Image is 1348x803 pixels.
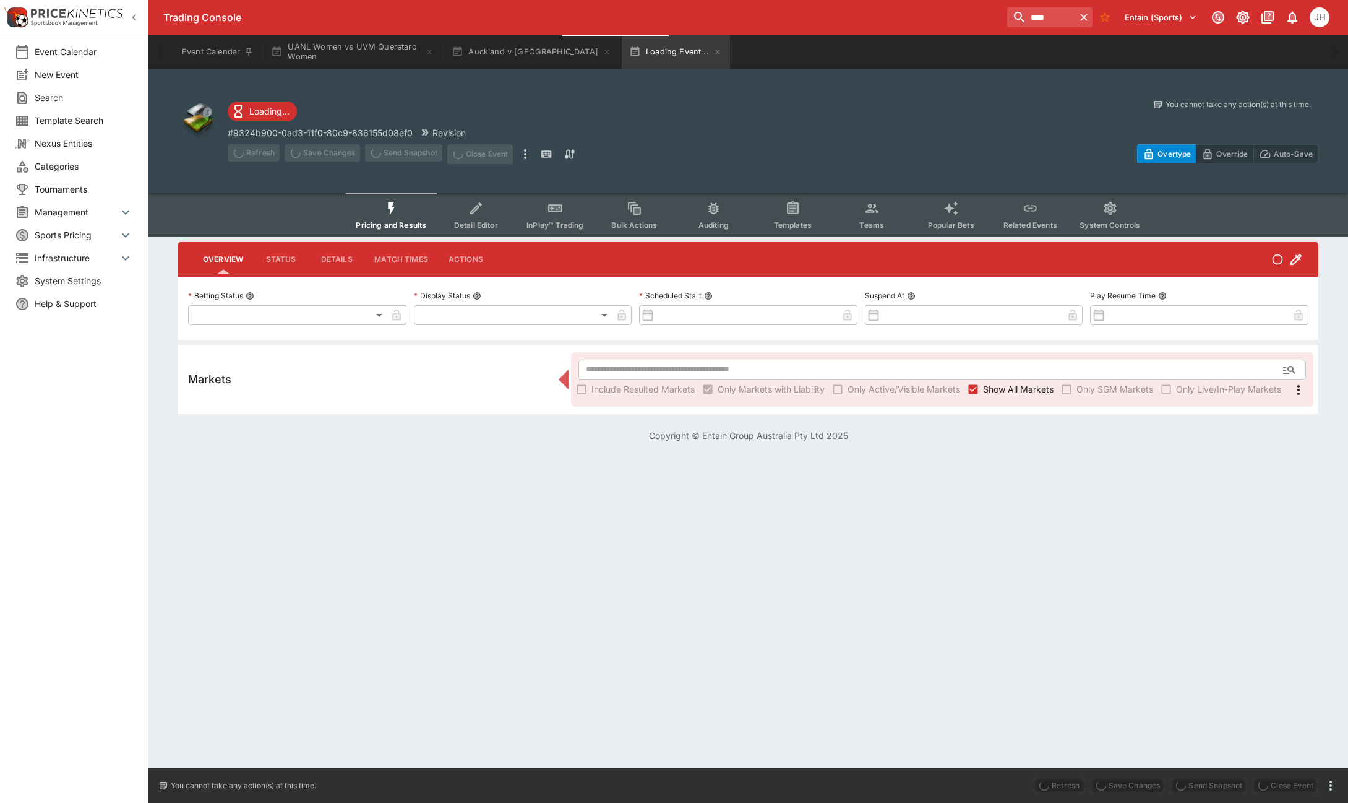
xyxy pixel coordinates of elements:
button: Loading Event... [622,35,730,69]
p: Copy To Clipboard [228,126,413,139]
span: Auditing [698,220,729,230]
button: more [1323,778,1338,793]
button: Overtype [1137,144,1196,163]
button: Details [309,245,364,274]
span: Management [35,206,118,219]
span: Detail Editor [454,220,498,230]
p: Play Resume Time [1090,290,1156,301]
button: Status [253,245,309,274]
button: Toggle light/dark mode [1232,6,1254,28]
span: InPlay™ Trading [526,220,583,230]
img: other.png [178,99,218,139]
p: You cannot take any action(s) at this time. [1166,99,1311,110]
span: Infrastructure [35,251,118,264]
p: Suspend At [865,290,904,301]
span: Templates [774,220,812,230]
button: Match Times [364,245,438,274]
button: Select Tenant [1117,7,1204,27]
button: Open [1278,358,1300,381]
img: PriceKinetics Logo [4,5,28,30]
span: System Controls [1080,220,1140,230]
span: Only Markets with Liability [718,383,825,396]
p: Override [1216,147,1248,160]
div: Trading Console [163,11,1002,24]
button: Event Calendar [174,35,261,69]
div: Jordan Hughes [1310,7,1329,27]
span: Only Live/In-Play Markets [1176,383,1281,396]
button: Play Resume Time [1158,292,1167,300]
button: Auckland v [GEOGRAPHIC_DATA] [444,35,619,69]
p: Loading... [249,105,290,118]
p: Revision [432,126,466,139]
span: Help & Support [35,297,133,310]
span: Bulk Actions [611,220,657,230]
span: Sports Pricing [35,228,118,241]
svg: More [1291,383,1306,397]
input: search [1007,7,1075,27]
button: Jordan Hughes [1306,4,1333,31]
span: Pricing and Results [356,220,426,230]
span: Search [35,91,133,104]
button: Documentation [1256,6,1279,28]
div: Event type filters [346,193,1150,237]
span: Tournaments [35,183,133,196]
img: PriceKinetics [31,9,122,18]
span: Related Events [1003,220,1057,230]
p: Scheduled Start [639,290,702,301]
button: UANL Women vs UVM Queretaro Women [264,35,442,69]
span: Only Active/Visible Markets [848,383,960,396]
span: System Settings [35,274,133,287]
button: Scheduled Start [704,292,713,300]
span: Only SGM Markets [1076,383,1153,396]
span: Teams [859,220,884,230]
button: Overview [193,245,253,274]
h5: Markets [188,372,231,386]
div: Start From [1137,144,1318,163]
button: Auto-Save [1253,144,1318,163]
button: Actions [438,245,494,274]
span: Event Calendar [35,45,133,58]
button: Override [1196,144,1253,163]
span: Include Resulted Markets [591,383,695,396]
button: more [518,144,533,164]
p: Display Status [414,290,470,301]
span: Template Search [35,114,133,127]
button: Display Status [473,292,481,300]
button: Betting Status [246,292,254,300]
img: Sportsbook Management [31,20,98,26]
button: Connected to PK [1207,6,1229,28]
p: Copyright © Entain Group Australia Pty Ltd 2025 [148,429,1348,442]
p: You cannot take any action(s) at this time. [171,780,316,791]
p: Auto-Save [1274,147,1313,160]
p: Betting Status [188,290,243,301]
p: Overtype [1157,147,1191,160]
span: Nexus Entities [35,137,133,150]
span: Categories [35,160,133,173]
button: Suspend At [907,292,916,300]
span: New Event [35,68,133,81]
button: Notifications [1281,6,1303,28]
button: No Bookmarks [1095,7,1115,27]
span: Show All Markets [983,383,1054,396]
span: Popular Bets [928,220,974,230]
